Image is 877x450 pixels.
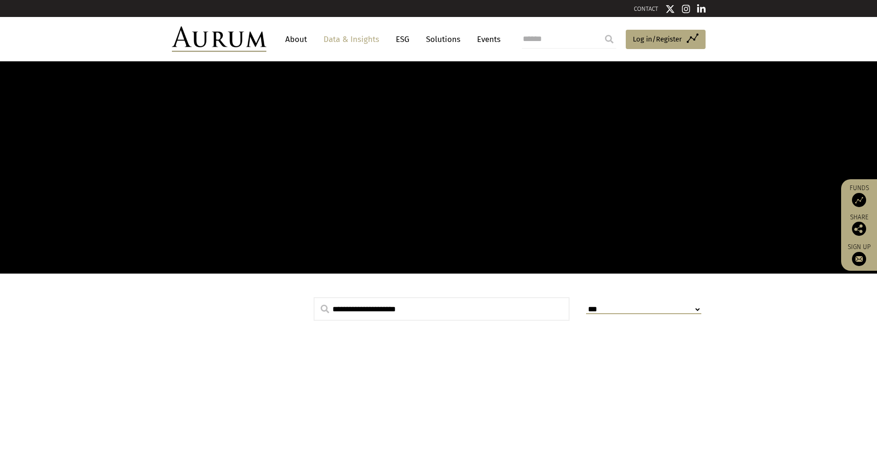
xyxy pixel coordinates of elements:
img: Share this post [852,222,866,236]
img: Aurum [172,26,266,52]
img: search.svg [321,305,329,313]
input: Submit [600,30,619,49]
span: Log in/Register [633,33,682,45]
img: Instagram icon [682,4,690,14]
a: Events [472,31,501,48]
a: Log in/Register [626,30,706,50]
img: Twitter icon [665,4,675,14]
a: CONTACT [634,5,658,12]
a: ESG [391,31,414,48]
a: Sign up [846,243,872,266]
a: About [281,31,312,48]
img: Access Funds [852,193,866,207]
a: Solutions [421,31,465,48]
img: Sign up to our newsletter [852,252,866,266]
a: Funds [846,184,872,207]
div: Share [846,214,872,236]
img: Linkedin icon [697,4,706,14]
a: Data & Insights [319,31,384,48]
